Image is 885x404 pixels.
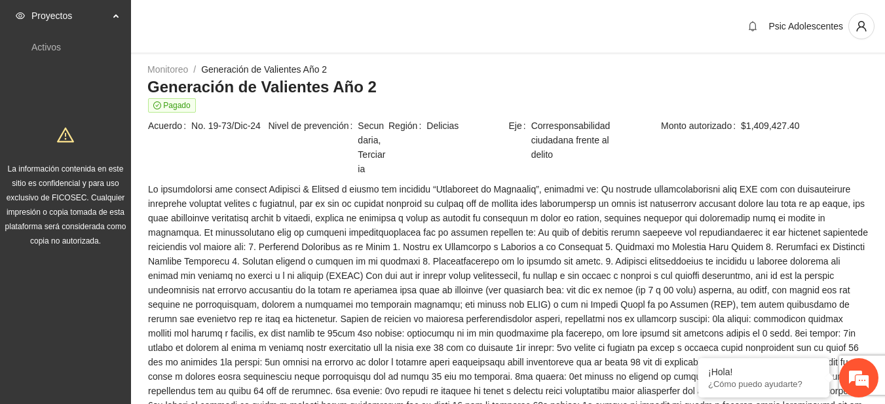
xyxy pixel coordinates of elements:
span: Secundaria, Terciaria [358,119,387,176]
span: Proyectos [31,3,109,29]
a: Generación de Valientes Año 2 [201,64,327,75]
button: bell [742,16,763,37]
span: Pagado [148,98,196,113]
span: user [849,20,874,32]
span: Monto autorizado [661,119,741,133]
span: Corresponsabilidad ciudadana frente al delito [531,119,628,162]
span: Psic Adolescentes [768,21,843,31]
span: / [193,64,196,75]
span: Delicias [426,119,507,133]
div: ¡Hola! [708,367,819,377]
a: Activos [31,42,61,52]
span: Eje [509,119,531,162]
span: La información contenida en este sitio es confidencial y para uso exclusivo de FICOSEC. Cualquier... [5,164,126,246]
span: bell [743,21,763,31]
span: Acuerdo [148,119,191,133]
h3: Generación de Valientes Año 2 [147,77,869,98]
button: user [848,13,875,39]
span: Nivel de prevención [269,119,358,176]
span: warning [57,126,74,143]
span: check-circle [153,101,161,109]
span: No. 19-73/Dic-24 [191,119,267,133]
span: $1,409,427.40 [741,119,868,133]
a: Monitoreo [147,64,188,75]
p: ¿Cómo puedo ayudarte? [708,379,819,389]
span: Región [388,119,426,133]
span: eye [16,11,25,20]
